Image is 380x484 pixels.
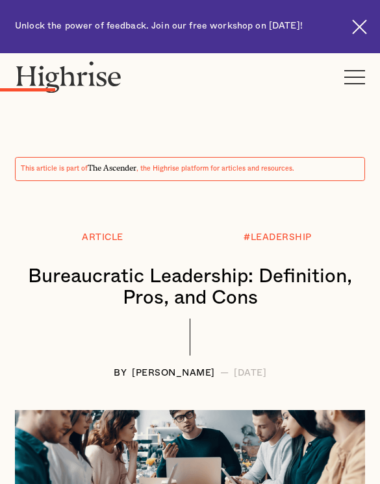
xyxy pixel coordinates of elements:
span: , the Highrise platform for articles and resources. [136,165,294,172]
div: BY [114,369,127,378]
div: [PERSON_NAME] [132,369,215,378]
img: Cross icon [352,19,367,34]
img: Highrise logo [15,61,122,93]
div: #LEADERSHIP [244,233,312,243]
div: [DATE] [234,369,266,378]
div: — [220,369,229,378]
span: This article is part of [21,165,88,172]
div: Article [82,233,123,243]
span: The Ascender [88,162,136,171]
h1: Bureaucratic Leadership: Definition, Pros, and Cons [28,266,352,309]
